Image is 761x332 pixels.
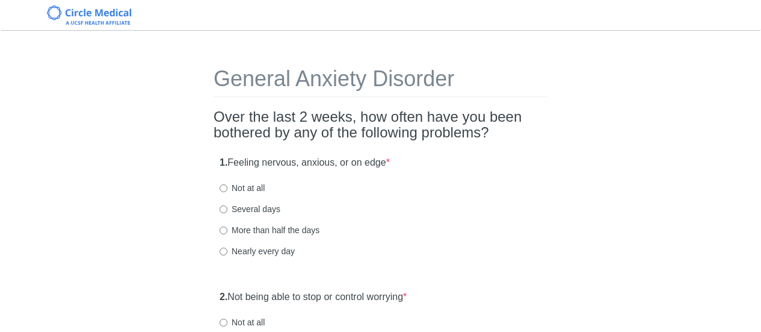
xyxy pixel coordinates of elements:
input: More than half the days [220,227,227,234]
label: More than half the days [220,224,319,236]
label: Feeling nervous, anxious, or on edge [220,156,390,170]
label: Not at all [220,316,265,328]
input: Not at all [220,319,227,327]
input: Several days [220,205,227,213]
img: Circle Medical Logo [47,5,132,25]
label: Not at all [220,182,265,194]
label: Nearly every day [220,245,295,257]
input: Not at all [220,184,227,192]
label: Not being able to stop or control worrying [220,290,407,304]
label: Several days [220,203,280,215]
h1: General Anxiety Disorder [214,67,547,97]
strong: 2. [220,292,227,302]
strong: 1. [220,157,227,168]
h2: Over the last 2 weeks, how often have you been bothered by any of the following problems? [214,109,547,141]
input: Nearly every day [220,248,227,255]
